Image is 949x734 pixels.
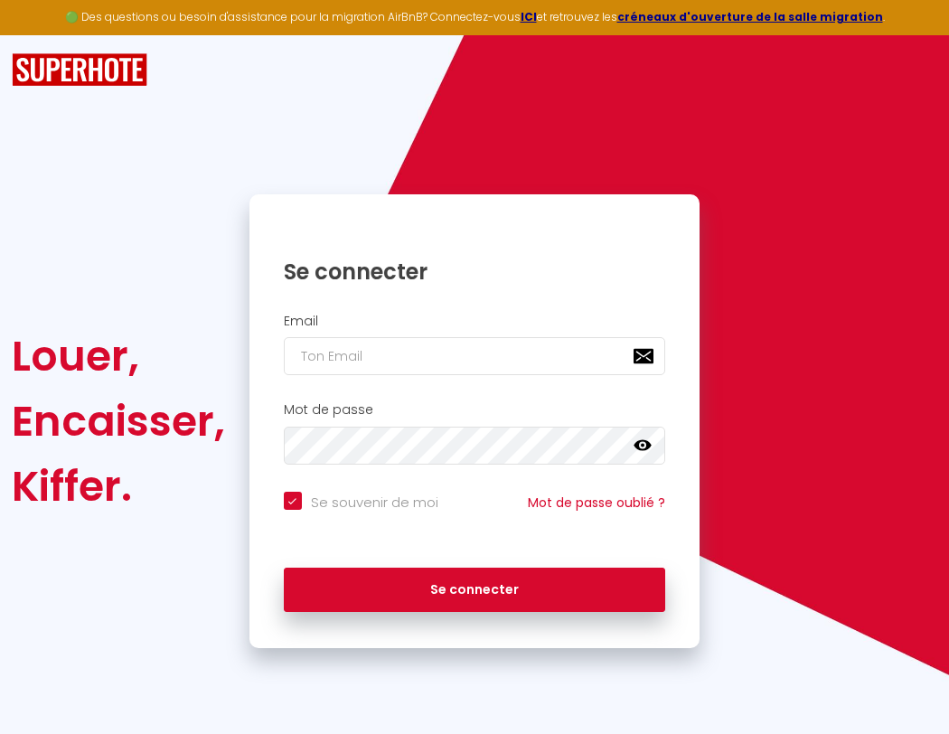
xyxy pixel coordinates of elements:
[617,9,883,24] a: créneaux d'ouverture de la salle migration
[12,324,225,389] div: Louer,
[12,389,225,454] div: Encaisser,
[284,258,666,286] h1: Se connecter
[284,337,666,375] input: Ton Email
[284,314,666,329] h2: Email
[284,568,666,613] button: Se connecter
[528,494,665,512] a: Mot de passe oublié ?
[521,9,537,24] a: ICI
[12,53,147,87] img: SuperHote logo
[284,402,666,418] h2: Mot de passe
[12,454,225,519] div: Kiffer.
